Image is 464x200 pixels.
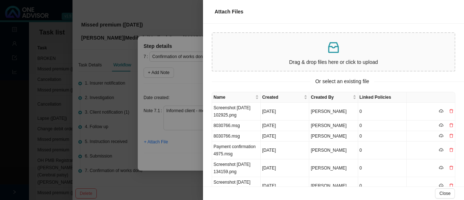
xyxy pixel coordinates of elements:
[358,177,407,195] td: 0
[261,159,309,177] td: [DATE]
[449,148,453,152] span: delete
[261,121,309,131] td: [DATE]
[449,183,453,188] span: delete
[358,131,407,142] td: 0
[212,131,261,142] td: 8030766.msg
[212,92,261,103] th: Name
[311,183,347,188] span: [PERSON_NAME]
[311,134,347,139] span: [PERSON_NAME]
[311,148,347,153] span: [PERSON_NAME]
[439,134,443,138] span: cloud-download
[215,9,243,15] span: Attach Files
[261,142,309,159] td: [DATE]
[215,58,452,66] p: Drag & drop files here or click to upload
[358,103,407,121] td: 0
[261,92,309,103] th: Created
[358,142,407,159] td: 0
[212,159,261,177] td: Screenshot [DATE] 134159.png
[212,142,261,159] td: Payment confirmation 4975.msg
[311,166,347,171] span: [PERSON_NAME]
[311,123,347,128] span: [PERSON_NAME]
[439,166,443,170] span: cloud-download
[326,40,341,55] span: inbox
[449,123,453,127] span: delete
[261,131,309,142] td: [DATE]
[310,77,374,86] span: Or select an existing file
[214,94,254,101] span: Name
[311,94,351,101] span: Created By
[212,33,455,71] span: inboxDrag & drop files here or click to upload
[449,134,453,138] span: delete
[212,103,261,121] td: Screenshot [DATE] 102925.png
[261,177,309,195] td: [DATE]
[439,183,443,188] span: cloud-download
[449,109,453,113] span: delete
[439,123,443,127] span: cloud-download
[212,121,261,131] td: 8030766.msg
[358,159,407,177] td: 0
[449,166,453,170] span: delete
[262,94,302,101] span: Created
[212,177,261,195] td: Screenshot [DATE] 134222.png
[439,148,443,152] span: cloud-download
[435,188,455,199] button: Close
[309,92,358,103] th: Created By
[439,190,451,197] span: Close
[358,121,407,131] td: 0
[439,109,443,113] span: cloud-download
[261,103,309,121] td: [DATE]
[358,92,407,103] th: Linked Policies
[311,109,347,114] span: [PERSON_NAME]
